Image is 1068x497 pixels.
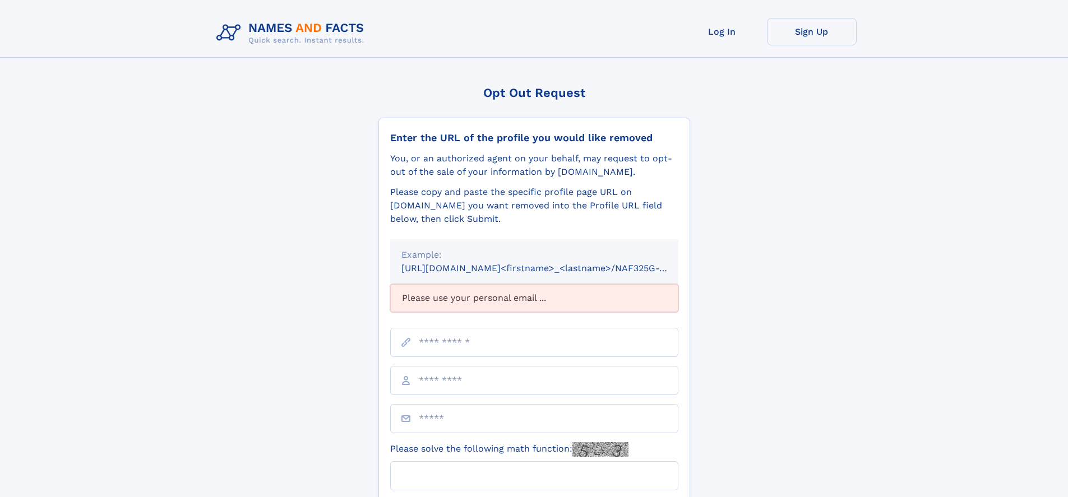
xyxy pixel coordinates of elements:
div: Example: [401,248,667,262]
div: Enter the URL of the profile you would like removed [390,132,678,144]
a: Log In [677,18,767,45]
img: Logo Names and Facts [212,18,373,48]
label: Please solve the following math function: [390,442,628,457]
a: Sign Up [767,18,857,45]
div: Please use your personal email ... [390,284,678,312]
div: Please copy and paste the specific profile page URL on [DOMAIN_NAME] you want removed into the Pr... [390,185,678,226]
div: You, or an authorized agent on your behalf, may request to opt-out of the sale of your informatio... [390,152,678,179]
div: Opt Out Request [378,86,690,100]
small: [URL][DOMAIN_NAME]<firstname>_<lastname>/NAF325G-xxxxxxxx [401,263,700,273]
